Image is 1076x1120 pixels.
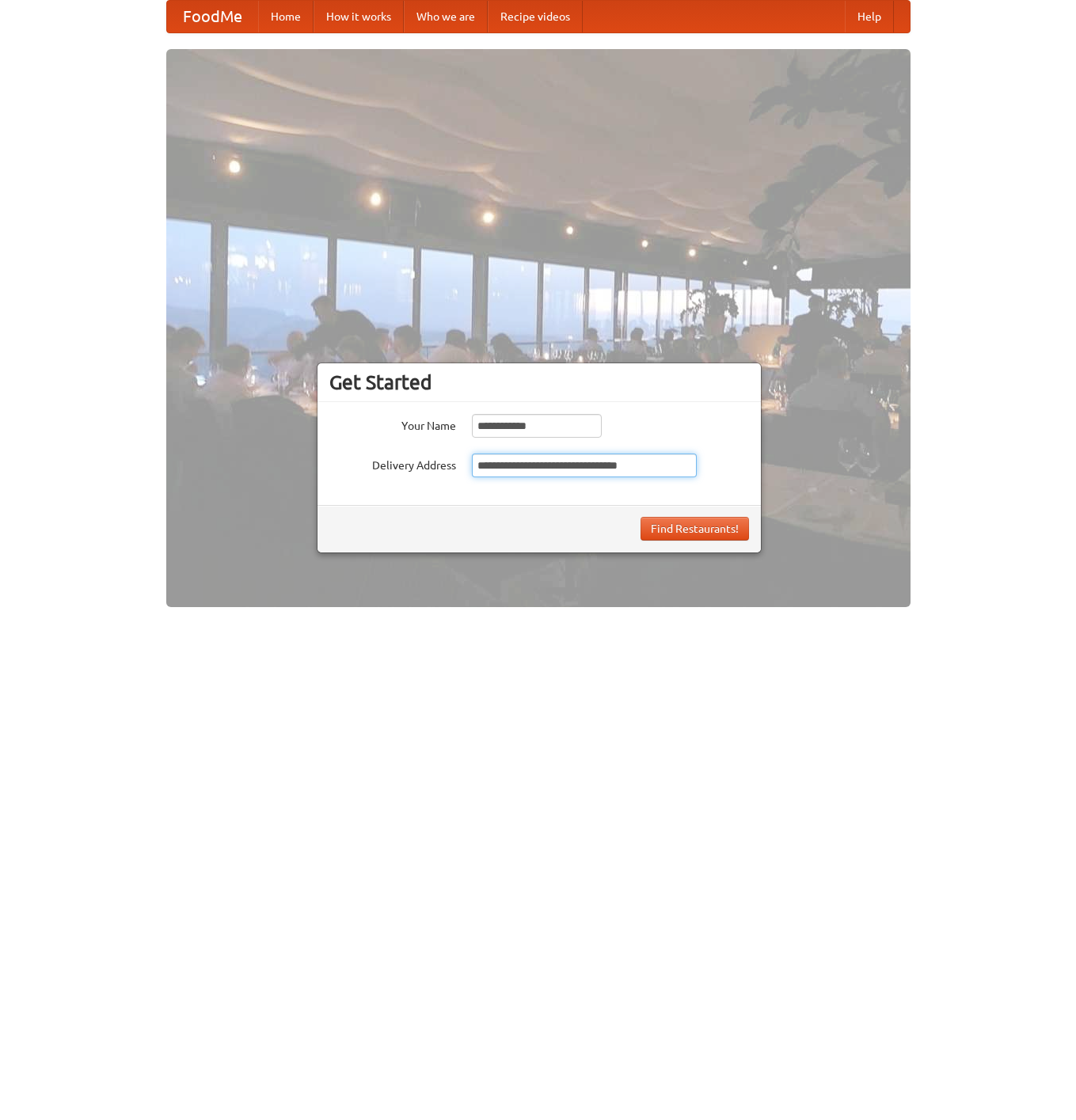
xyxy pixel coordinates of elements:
a: How it works [314,1,404,32]
button: Find Restaurants! [641,517,749,541]
label: Your Name [329,414,456,434]
a: Recipe videos [488,1,583,32]
label: Delivery Address [329,454,456,473]
a: FoodMe [167,1,258,32]
a: Home [258,1,314,32]
h3: Get Started [329,370,749,394]
a: Who we are [404,1,488,32]
a: Help [845,1,894,32]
